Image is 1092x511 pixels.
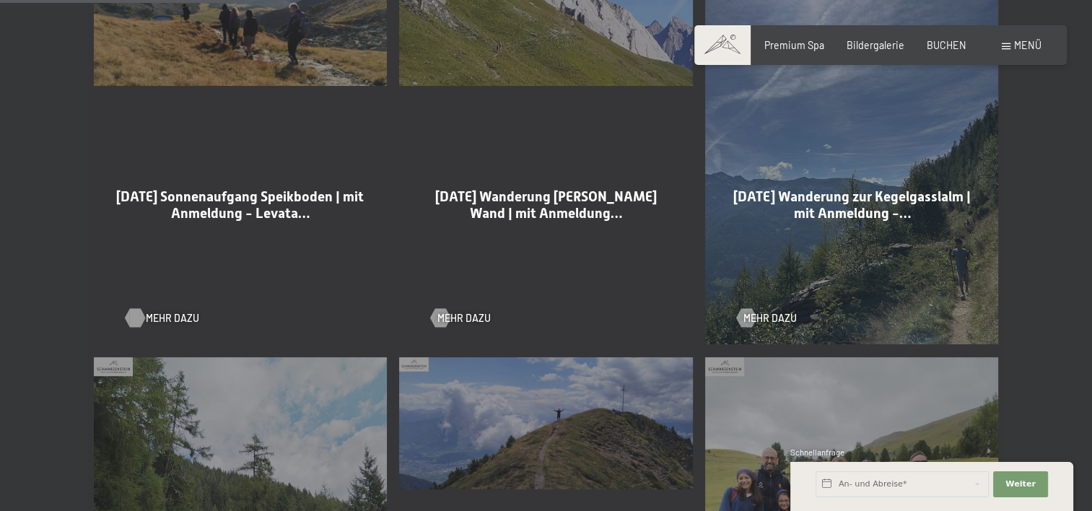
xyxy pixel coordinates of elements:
[116,188,364,222] span: [DATE] Sonnenaufgang Speikboden | mit Anmeldung - Levata…
[146,311,199,326] span: Mehr dazu
[927,39,966,51] a: BUCHEN
[431,311,491,326] a: Mehr dazu
[743,311,797,326] span: Mehr dazu
[737,311,797,326] a: Mehr dazu
[790,447,844,457] span: Schnellanfrage
[435,188,657,222] span: [DATE] Wanderung [PERSON_NAME] Wand | mit Anmeldung…
[1005,479,1036,490] span: Weiter
[847,39,904,51] a: Bildergalerie
[733,188,970,222] span: [DATE] Wanderung zur Kegelgasslalm | mit Anmeldung -…
[993,471,1048,497] button: Weiter
[126,311,185,326] a: Mehr dazu
[437,311,491,326] span: Mehr dazu
[764,39,824,51] a: Premium Spa
[1014,39,1041,51] span: Menü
